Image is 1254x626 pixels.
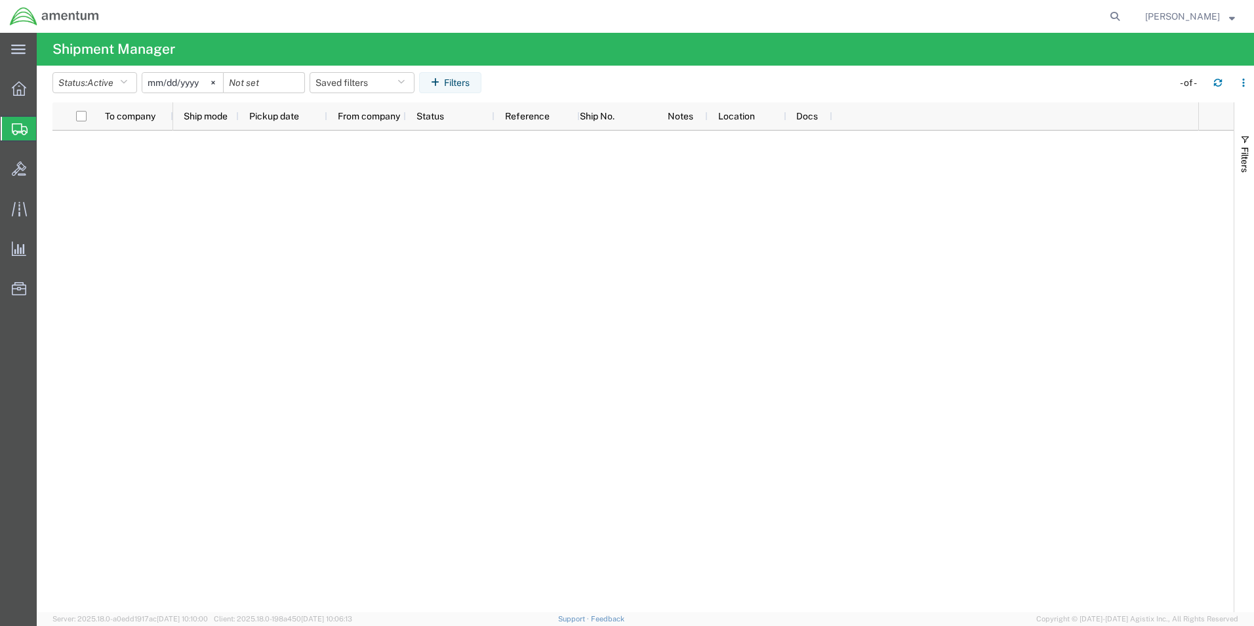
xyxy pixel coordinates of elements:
[249,111,299,121] span: Pickup date
[142,73,223,93] input: Not set
[416,111,444,121] span: Status
[1145,9,1220,24] span: Joel Salinas
[419,72,481,93] button: Filters
[52,33,175,66] h4: Shipment Manager
[87,77,113,88] span: Active
[796,111,818,121] span: Docs
[1144,9,1236,24] button: [PERSON_NAME]
[224,73,304,93] input: Not set
[105,111,155,121] span: To company
[1240,147,1250,173] span: Filters
[157,615,208,623] span: [DATE] 10:10:00
[580,111,615,121] span: Ship No.
[1180,76,1203,90] div: - of -
[718,111,755,121] span: Location
[9,7,100,26] img: logo
[52,615,208,623] span: Server: 2025.18.0-a0edd1917ac
[184,111,228,121] span: Ship mode
[591,615,624,623] a: Feedback
[52,72,137,93] button: Status:Active
[301,615,352,623] span: [DATE] 10:06:13
[1036,614,1238,625] span: Copyright © [DATE]-[DATE] Agistix Inc., All Rights Reserved
[338,111,400,121] span: From company
[558,615,591,623] a: Support
[668,111,693,121] span: Notes
[214,615,352,623] span: Client: 2025.18.0-198a450
[505,111,550,121] span: Reference
[310,72,415,93] button: Saved filters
